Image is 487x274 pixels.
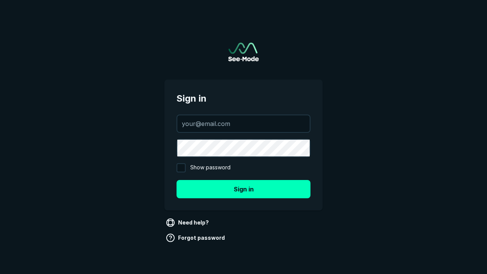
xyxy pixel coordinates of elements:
[177,180,310,198] button: Sign in
[164,232,228,244] a: Forgot password
[228,43,259,61] img: See-Mode Logo
[177,92,310,105] span: Sign in
[190,163,231,172] span: Show password
[164,217,212,229] a: Need help?
[228,43,259,61] a: Go to sign in
[177,115,310,132] input: your@email.com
